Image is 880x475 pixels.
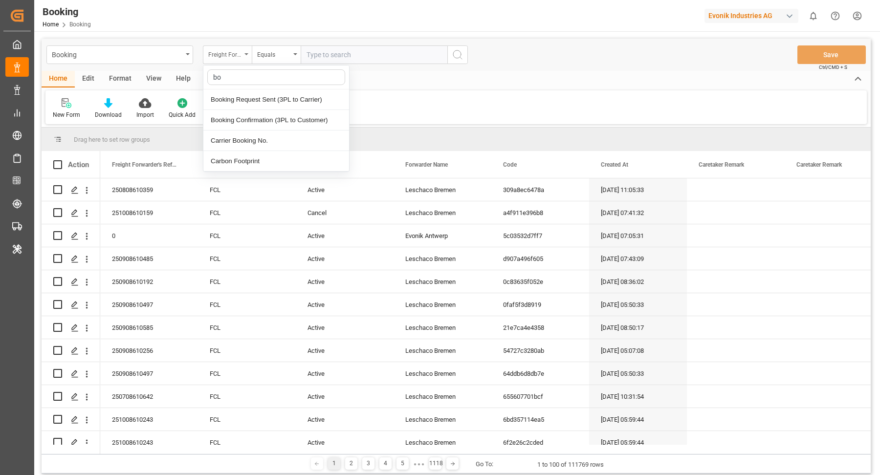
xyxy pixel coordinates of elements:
[53,110,80,119] div: New Form
[198,270,296,293] div: FCL
[476,459,493,469] div: Go To:
[589,339,687,362] div: [DATE] 05:07:08
[447,45,468,64] button: search button
[207,69,345,85] input: Search
[95,110,122,119] div: Download
[198,316,296,339] div: FCL
[405,161,448,168] span: Forwarder Name
[296,385,394,408] div: Active
[819,64,847,71] span: Ctrl/CMD + S
[704,6,802,25] button: Evonik Industries AG
[414,460,424,468] div: ● ● ●
[589,224,687,247] div: [DATE] 07:05:31
[257,48,290,59] div: Equals
[345,457,357,470] div: 2
[296,201,394,224] div: Cancel
[198,339,296,362] div: FCL
[394,247,491,270] div: Leschaco Bremen
[589,201,687,224] div: [DATE] 07:41:32
[362,457,374,470] div: 3
[491,385,589,408] div: 655607701bcf
[203,110,349,130] div: Booking Confirmation (3PL to Customer)
[42,224,100,247] div: Press SPACE to select this row.
[100,408,198,431] div: 251008610243
[100,362,198,385] div: 250908610497
[296,431,394,453] div: Active
[589,316,687,339] div: [DATE] 08:50:17
[203,89,349,110] div: Booking Request Sent (3PL to Carrier)
[42,178,100,201] div: Press SPACE to select this row.
[136,110,154,119] div: Import
[42,431,100,454] div: Press SPACE to select this row.
[296,362,394,385] div: Active
[52,48,182,60] div: Booking
[394,316,491,339] div: Leschaco Bremen
[42,385,100,408] div: Press SPACE to select this row.
[396,457,409,470] div: 5
[296,224,394,247] div: Active
[491,362,589,385] div: 64ddb6d8db7e
[198,385,296,408] div: FCL
[100,385,198,408] div: 250708610642
[42,71,75,87] div: Home
[42,362,100,385] div: Press SPACE to select this row.
[100,431,198,453] div: 251008610243
[169,110,196,119] div: Quick Add
[601,161,628,168] span: Created At
[491,339,589,362] div: 54727c3280ab
[169,71,198,87] div: Help
[46,45,193,64] button: open menu
[491,270,589,293] div: 0c83635f052e
[112,161,177,168] span: Freight Forwarder's Reference No.
[296,178,394,201] div: Active
[589,247,687,270] div: [DATE] 07:43:09
[537,460,604,470] div: 1 to 100 of 111769 rows
[252,45,301,64] button: open menu
[394,178,491,201] div: Leschaco Bremen
[394,270,491,293] div: Leschaco Bremen
[296,408,394,431] div: Active
[68,160,89,169] div: Action
[42,247,100,270] div: Press SPACE to select this row.
[296,293,394,316] div: Active
[491,316,589,339] div: 21e7ca4e4358
[208,48,242,59] div: Freight Forwarder's Reference No.
[491,431,589,453] div: 6f2e26c2cded
[102,71,139,87] div: Format
[296,247,394,270] div: Active
[198,293,296,316] div: FCL
[139,71,169,87] div: View
[589,408,687,431] div: [DATE] 05:59:44
[100,224,198,247] div: 0
[379,457,392,470] div: 4
[704,9,798,23] div: Evonik Industries AG
[203,45,252,64] button: close menu
[198,431,296,453] div: FCL
[42,316,100,339] div: Press SPACE to select this row.
[42,201,100,224] div: Press SPACE to select this row.
[203,130,349,151] div: Carrier Booking No.
[394,385,491,408] div: Leschaco Bremen
[503,161,517,168] span: Code
[589,293,687,316] div: [DATE] 05:50:33
[75,71,102,87] div: Edit
[42,293,100,316] div: Press SPACE to select this row.
[491,224,589,247] div: 5c03532d7ff7
[394,293,491,316] div: Leschaco Bremen
[100,247,198,270] div: 250908610485
[198,178,296,201] div: FCL
[74,136,150,143] span: Drag here to set row groups
[43,4,91,19] div: Booking
[429,457,441,470] div: 1118
[198,408,296,431] div: FCL
[296,270,394,293] div: Active
[824,5,846,27] button: Help Center
[42,339,100,362] div: Press SPACE to select this row.
[491,247,589,270] div: d907a496f605
[589,362,687,385] div: [DATE] 05:50:33
[394,224,491,247] div: Evonik Antwerp
[100,293,198,316] div: 250908610497
[100,339,198,362] div: 250908610256
[100,178,198,201] div: 250808610359
[796,161,842,168] span: Caretaker Remark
